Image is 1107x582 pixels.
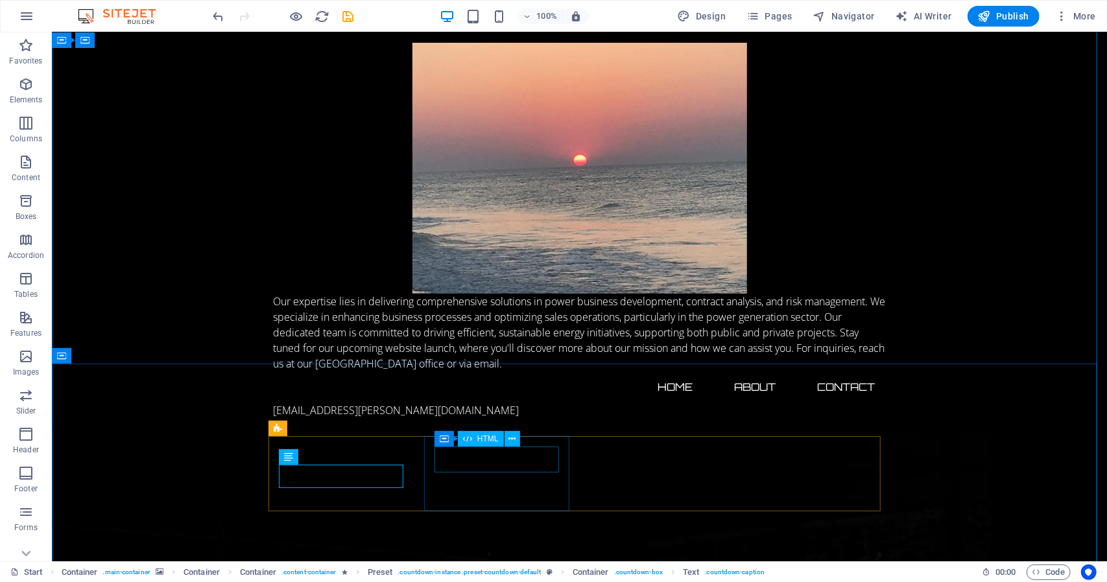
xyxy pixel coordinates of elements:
p: Tables [14,289,38,299]
i: Undo: Delete elements (Ctrl+Z) [211,9,226,24]
button: save [340,8,356,24]
span: Code [1032,565,1065,580]
span: Navigator [813,10,875,23]
button: AI Writer [890,6,957,27]
span: . countdown-instance .preset-countdown-default [398,565,541,580]
i: Reload page [315,9,330,24]
span: . main-container [103,565,150,580]
button: reload [315,8,330,24]
span: Design [678,10,726,23]
button: Pages [741,6,797,27]
p: Elements [10,95,43,105]
i: Save (Ctrl+S) [341,9,356,24]
p: Content [12,172,40,183]
p: Header [13,445,39,455]
h6: 100% [536,8,557,24]
h6: Session time [982,565,1016,580]
div: Design (Ctrl+Alt+Y) [673,6,732,27]
button: 100% [517,8,563,24]
p: Accordion [8,250,44,261]
span: Click to select. Double-click to edit [573,565,609,580]
p: Slider [16,406,36,416]
i: This element contains a background [156,568,163,576]
button: Navigator [808,6,880,27]
p: Footer [14,483,38,494]
span: 00 00 [995,565,1016,580]
p: Boxes [16,211,37,222]
a: Click to cancel selection. Double-click to open Pages [10,565,43,580]
span: Click to select. Double-click to edit [184,565,220,580]
p: Favorites [9,56,42,66]
i: This element is a customizable preset [547,568,553,576]
span: : [1005,567,1006,577]
span: Click to select. Double-click to edit [683,565,699,580]
span: AI Writer [896,10,952,23]
button: Design [673,6,732,27]
button: Code [1027,565,1071,580]
div: [EMAIL_ADDRESS][PERSON_NAME][DOMAIN_NAME] [222,370,834,386]
button: Publish [968,6,1040,27]
button: More [1050,6,1101,27]
button: undo [211,8,226,24]
img: Editor Logo [75,8,172,24]
button: Usercentrics [1081,565,1097,580]
span: . content-container [281,565,337,580]
p: Forms [14,522,38,533]
span: Click to select. Double-click to edit [62,565,98,580]
button: Click here to leave preview mode and continue editing [289,8,304,24]
i: On resize automatically adjust zoom level to fit chosen device. [570,10,582,22]
span: . countdown-caption [705,565,765,580]
p: Features [10,328,42,338]
i: Element contains an animation [342,568,348,576]
p: Images [13,367,40,377]
span: HTML [477,435,499,443]
p: Columns [10,134,42,144]
span: Click to select. Double-click to edit [368,565,393,580]
span: Publish [978,10,1029,23]
span: . countdown-box [614,565,663,580]
nav: breadcrumb [62,565,765,580]
span: More [1055,10,1096,23]
span: Click to select. Double-click to edit [240,565,276,580]
span: Pages [746,10,792,23]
